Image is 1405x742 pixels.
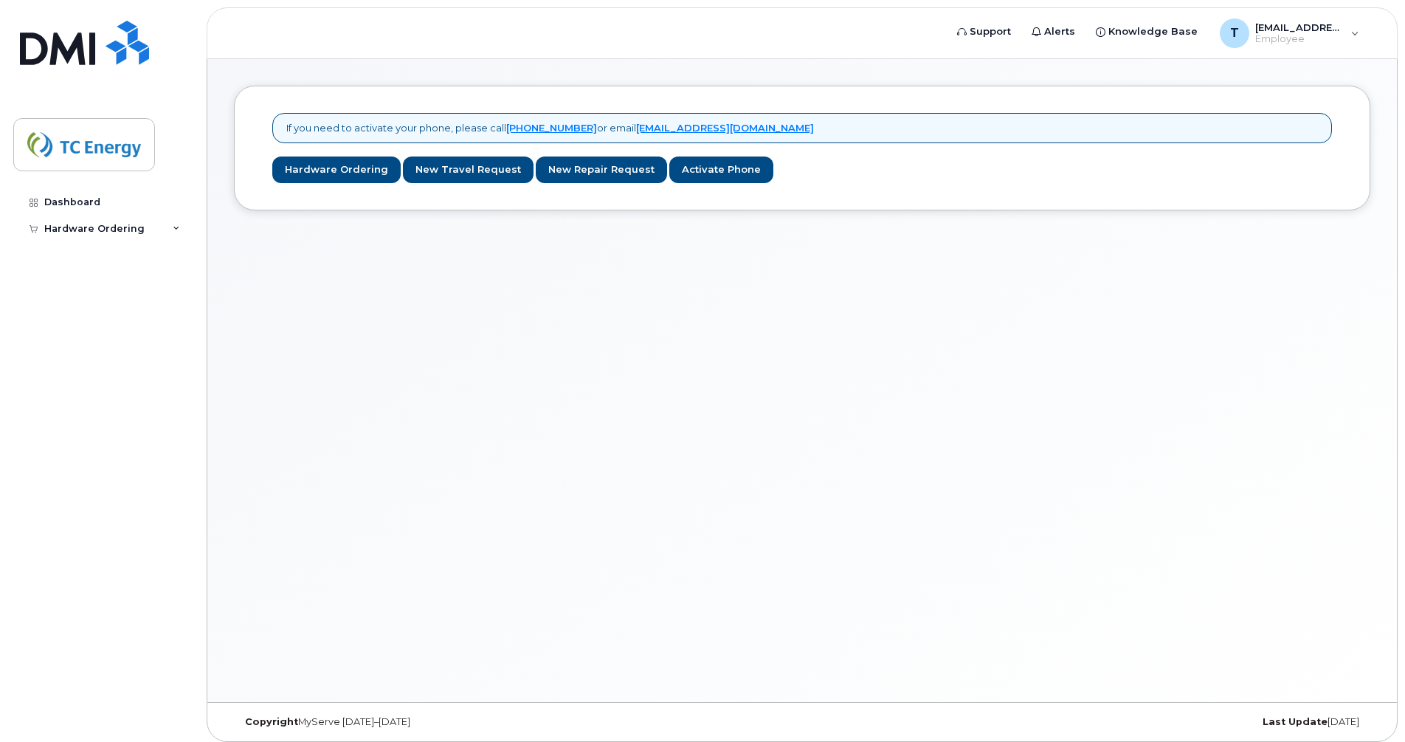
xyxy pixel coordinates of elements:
strong: Last Update [1263,716,1328,727]
a: Hardware Ordering [272,157,401,184]
p: If you need to activate your phone, please call or email [286,121,814,135]
div: MyServe [DATE]–[DATE] [234,716,612,728]
a: [PHONE_NUMBER] [506,122,597,134]
a: New Travel Request [403,157,534,184]
a: New Repair Request [536,157,667,184]
div: [DATE] [992,716,1370,728]
a: [EMAIL_ADDRESS][DOMAIN_NAME] [636,122,814,134]
a: Activate Phone [669,157,773,184]
strong: Copyright [245,716,298,727]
